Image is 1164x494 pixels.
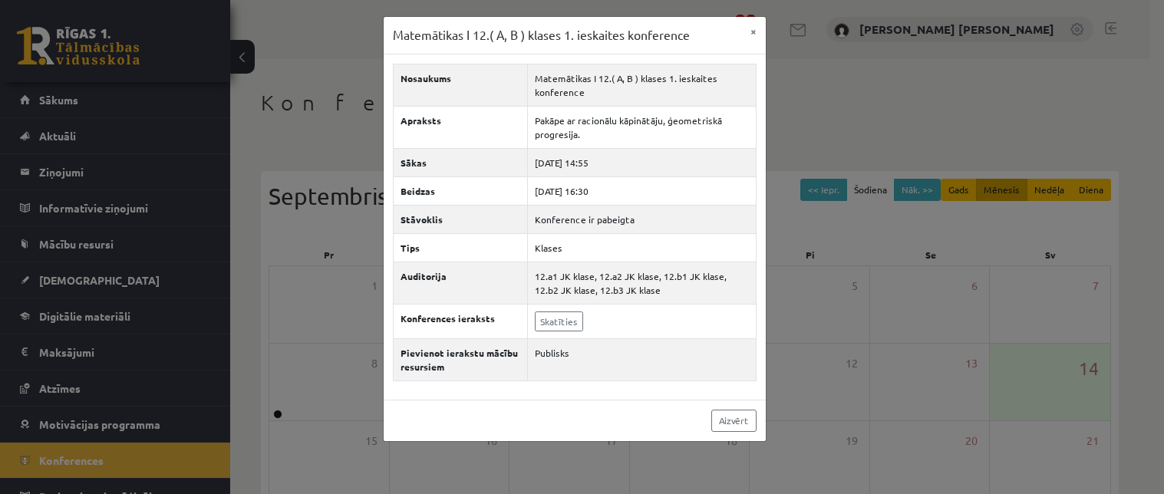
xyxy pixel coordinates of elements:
td: Matemātikas I 12.( A, B ) klases 1. ieskaites konference [528,64,757,106]
td: Klases [528,233,757,262]
h3: Matemātikas I 12.( A, B ) klases 1. ieskaites konference [393,26,690,44]
th: Sākas [394,148,528,176]
td: Pakāpe ar racionālu kāpinātāju, ģeometriskā progresija. [528,106,757,148]
td: 12.a1 JK klase, 12.a2 JK klase, 12.b1 JK klase, 12.b2 JK klase, 12.b3 JK klase [528,262,757,304]
a: Aizvērt [711,410,757,432]
td: Publisks [528,338,757,380]
td: Konference ir pabeigta [528,205,757,233]
th: Konferences ieraksts [394,304,528,338]
th: Stāvoklis [394,205,528,233]
th: Nosaukums [394,64,528,106]
a: Skatīties [535,311,583,331]
th: Pievienot ierakstu mācību resursiem [394,338,528,380]
button: × [741,17,766,46]
th: Tips [394,233,528,262]
th: Apraksts [394,106,528,148]
th: Beidzas [394,176,528,205]
td: [DATE] 14:55 [528,148,757,176]
th: Auditorija [394,262,528,304]
td: [DATE] 16:30 [528,176,757,205]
